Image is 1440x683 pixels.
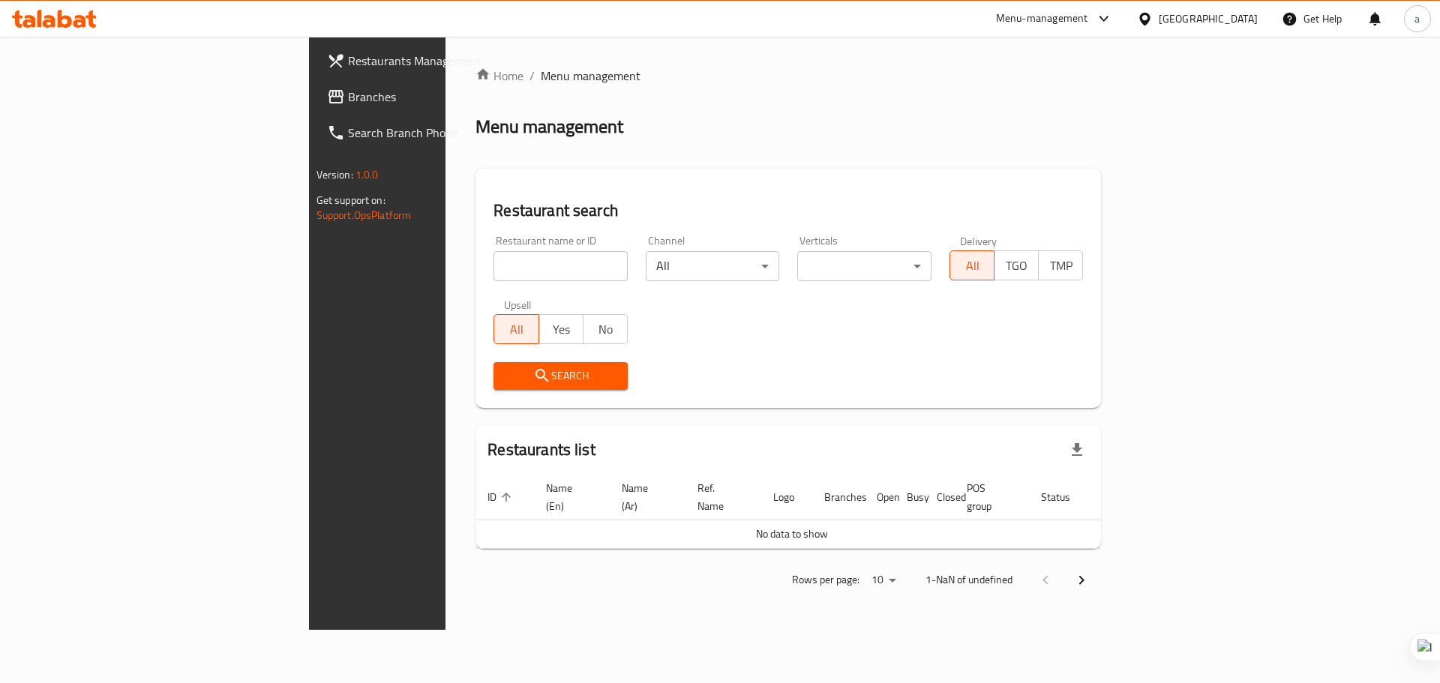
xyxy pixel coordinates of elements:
[505,367,616,385] span: Search
[1038,250,1083,280] button: TMP
[895,475,925,520] th: Busy
[475,475,1159,549] table: enhanced table
[925,475,955,520] th: Closed
[865,475,895,520] th: Open
[493,251,628,281] input: Search for restaurant name or ID..
[792,571,859,589] p: Rows per page:
[348,52,538,70] span: Restaurants Management
[493,362,628,390] button: Search
[493,199,1083,222] h2: Restaurant search
[475,115,623,139] h2: Menu management
[1063,562,1099,598] button: Next page
[487,439,595,461] h2: Restaurants list
[316,205,412,225] a: Support.OpsPlatform
[504,299,532,310] label: Upsell
[546,479,592,515] span: Name (En)
[493,314,538,344] button: All
[589,319,622,340] span: No
[925,571,1012,589] p: 1-NaN of undefined
[487,488,516,506] span: ID
[865,569,901,592] div: Rows per page:
[315,115,550,151] a: Search Branch Phone
[348,88,538,106] span: Branches
[960,235,997,246] label: Delivery
[994,250,1039,280] button: TGO
[583,314,628,344] button: No
[500,319,532,340] span: All
[541,67,640,85] span: Menu management
[646,251,780,281] div: All
[538,314,583,344] button: Yes
[1414,10,1420,27] span: a
[1159,10,1258,27] div: [GEOGRAPHIC_DATA]
[996,10,1088,28] div: Menu-management
[956,255,988,277] span: All
[316,190,385,210] span: Get support on:
[1045,255,1077,277] span: TMP
[475,67,1101,85] nav: breadcrumb
[761,475,812,520] th: Logo
[1041,488,1090,506] span: Status
[1059,432,1095,468] div: Export file
[1000,255,1033,277] span: TGO
[316,165,353,184] span: Version:
[545,319,577,340] span: Yes
[756,524,828,544] span: No data to show
[315,79,550,115] a: Branches
[797,251,931,281] div: ​
[315,43,550,79] a: Restaurants Management
[697,479,743,515] span: Ref. Name
[812,475,865,520] th: Branches
[348,124,538,142] span: Search Branch Phone
[355,165,379,184] span: 1.0.0
[949,250,994,280] button: All
[967,479,1011,515] span: POS group
[622,479,667,515] span: Name (Ar)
